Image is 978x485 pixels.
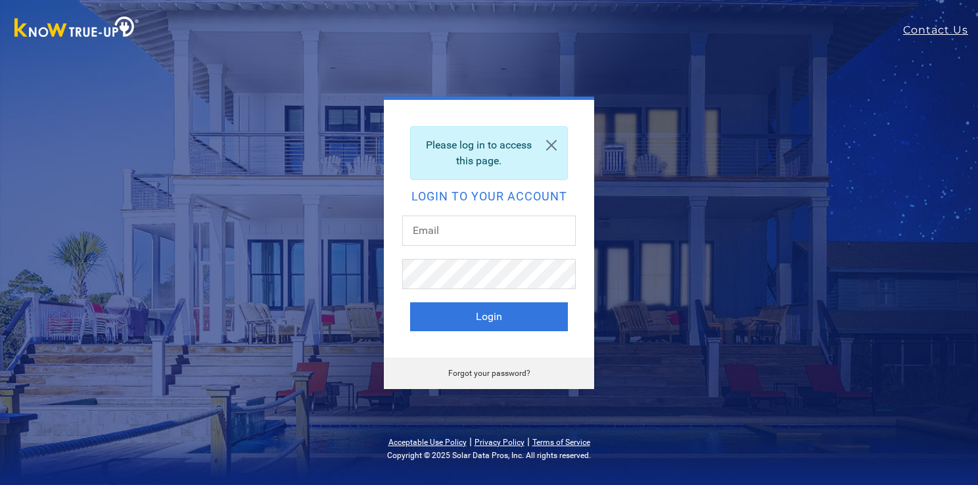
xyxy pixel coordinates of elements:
[469,435,472,448] span: |
[402,216,576,246] input: Email
[410,302,568,331] button: Login
[448,369,530,378] a: Forgot your password?
[527,435,530,448] span: |
[410,126,568,180] div: Please log in to access this page.
[536,127,567,164] a: Close
[475,438,524,447] a: Privacy Policy
[388,438,467,447] a: Acceptable Use Policy
[532,438,590,447] a: Terms of Service
[8,14,146,43] img: Know True-Up
[410,191,568,202] h2: Login to your account
[903,22,978,38] a: Contact Us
